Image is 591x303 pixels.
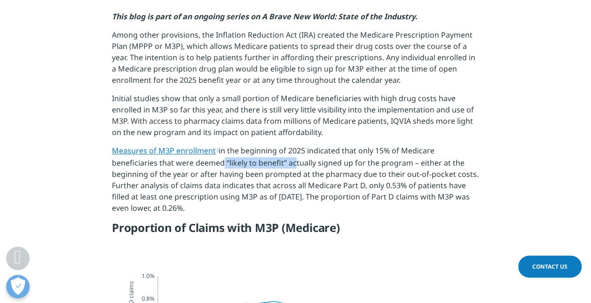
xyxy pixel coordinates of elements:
[112,29,479,93] p: Among other provisions, the Inflation Reduction Act (IRA) created the Medicare Prescription Payme...
[112,221,479,242] h5: Proportion of Claims with M3P (Medicare)
[518,255,582,278] a: Contact Us
[112,145,479,221] p: in the beginning of 2025 indicated that only 15% of Medicare beneficiaries that were deemed “like...
[532,263,567,271] span: Contact Us
[112,93,479,145] p: Initial studies show that only a small portion of Medicare beneficiaries with high drug costs hav...
[112,145,219,156] a: Measures of M3P enrollment
[6,275,30,298] button: Open Preferences
[112,11,417,22] em: This blog is part of an ongoing series on A Brave New World: State of the Industry.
